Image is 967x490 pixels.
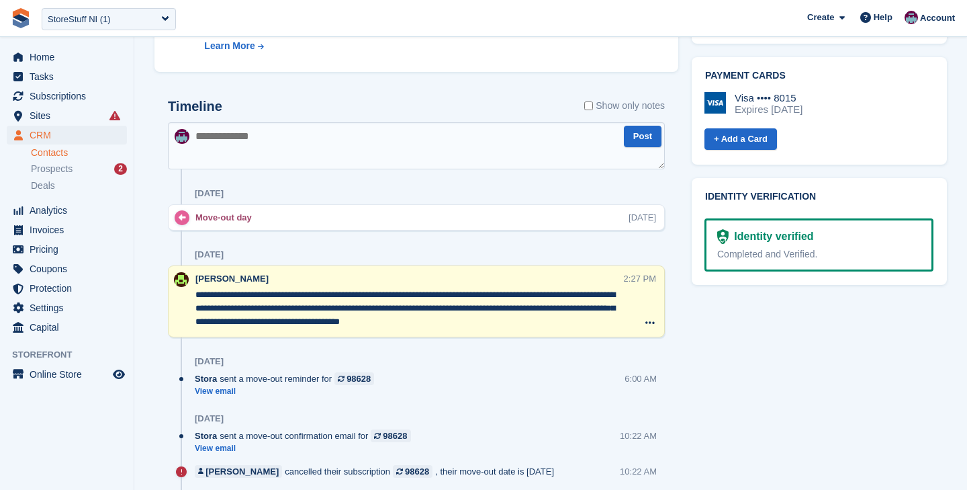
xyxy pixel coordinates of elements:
[195,430,217,442] span: Stora
[30,279,110,298] span: Protection
[175,129,189,144] img: Brian Young
[629,211,656,224] div: [DATE]
[31,179,127,193] a: Deals
[195,274,269,284] span: [PERSON_NAME]
[625,372,657,385] div: 6:00 AM
[30,67,110,86] span: Tasks
[7,126,127,145] a: menu
[204,39,492,53] a: Learn More
[195,372,381,385] div: sent a move-out reminder for
[195,430,418,442] div: sent a move-out confirmation email for
[48,13,111,26] div: StoreStuff NI (1)
[195,188,224,199] div: [DATE]
[195,356,224,367] div: [DATE]
[7,259,127,278] a: menu
[7,87,127,106] a: menu
[11,8,31,28] img: stora-icon-8386f47178a22dfd0bd8f6a31ec36ba5ce8667c1dd55bd0f319d3a0aa187defe.svg
[195,386,381,397] a: View email
[7,240,127,259] a: menu
[7,106,127,125] a: menu
[30,220,110,239] span: Invoices
[7,48,127,67] a: menu
[195,249,224,260] div: [DATE]
[195,465,561,478] div: cancelled their subscription , their move-out date is [DATE]
[31,163,73,175] span: Prospects
[705,71,933,81] h2: Payment cards
[7,279,127,298] a: menu
[168,99,222,114] h2: Timeline
[347,372,371,385] div: 98628
[620,430,657,442] div: 10:22 AM
[874,11,892,24] span: Help
[195,443,418,454] a: View email
[205,465,279,478] div: [PERSON_NAME]
[920,11,955,25] span: Account
[30,298,110,317] span: Settings
[7,201,127,220] a: menu
[30,365,110,384] span: Online Store
[31,162,127,176] a: Prospects 2
[704,92,726,114] img: Visa Logo
[7,298,127,317] a: menu
[905,11,918,24] img: Brian Young
[620,465,657,478] div: 10:22 AM
[114,163,127,175] div: 2
[624,126,661,148] button: Post
[371,430,410,442] a: 98628
[109,110,120,121] i: Smart entry sync failures have occurred
[30,126,110,145] span: CRM
[195,413,224,424] div: [DATE]
[111,366,127,382] a: Preview store
[7,318,127,337] a: menu
[174,272,189,287] img: Catherine Coffey
[729,229,813,245] div: Identity verified
[30,240,110,259] span: Pricing
[195,465,282,478] a: [PERSON_NAME]
[31,147,127,159] a: Contacts
[584,99,593,113] input: Show only notes
[195,211,259,224] div: Move-out day
[584,99,665,113] label: Show only notes
[705,192,933,202] h2: Identity verification
[30,259,110,278] span: Coupons
[393,465,432,478] a: 98628
[204,39,255,53] div: Learn More
[807,11,834,24] span: Create
[735,104,802,116] div: Expires [DATE]
[717,229,729,244] img: Identity Verification Ready
[30,106,110,125] span: Sites
[31,179,55,192] span: Deals
[30,318,110,337] span: Capital
[334,372,374,385] a: 98628
[383,430,407,442] div: 98628
[7,365,127,384] a: menu
[717,247,921,261] div: Completed and Verified.
[195,372,217,385] span: Stora
[7,67,127,86] a: menu
[12,348,134,362] span: Storefront
[704,128,777,151] a: + Add a Card
[30,201,110,220] span: Analytics
[7,220,127,239] a: menu
[735,92,802,104] div: Visa •••• 8015
[405,465,429,478] div: 98628
[624,272,656,285] div: 2:27 PM
[30,48,110,67] span: Home
[30,87,110,106] span: Subscriptions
